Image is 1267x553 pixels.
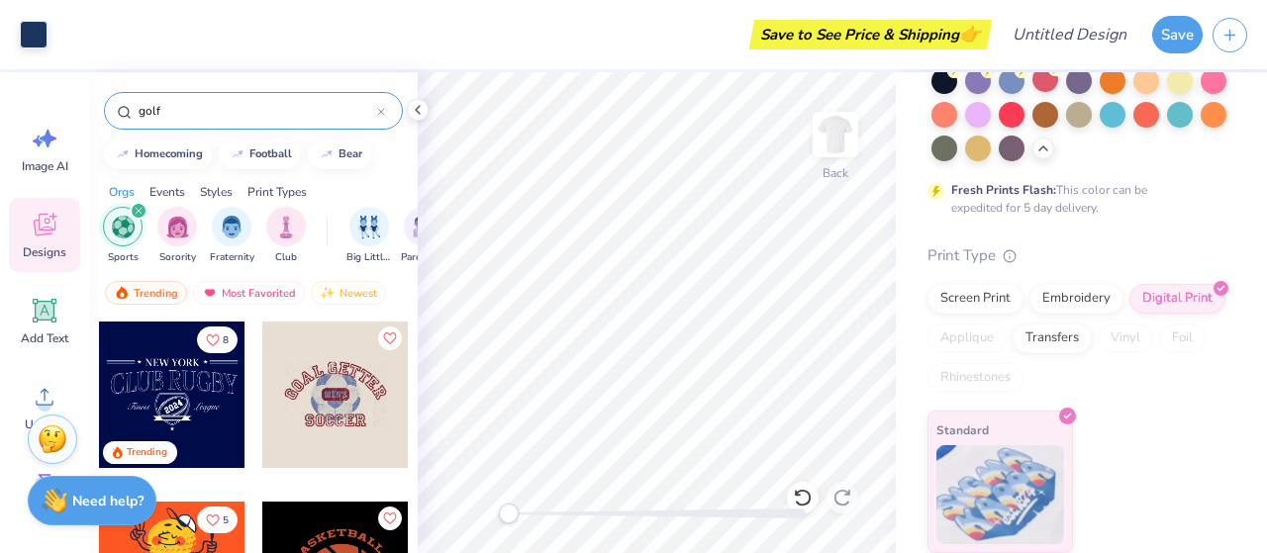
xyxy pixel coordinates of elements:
[166,216,189,238] img: Sorority Image
[223,515,229,525] span: 5
[210,250,254,265] span: Fraternity
[1152,16,1203,53] button: Save
[210,207,254,265] div: filter for Fraternity
[378,507,402,530] button: Like
[202,286,218,300] img: most_fav.gif
[401,207,446,265] button: filter button
[200,183,233,201] div: Styles
[816,115,855,154] img: Back
[319,148,335,160] img: trend_line.gif
[951,182,1056,198] strong: Fresh Prints Flash:
[72,492,144,510] strong: Need help?
[103,207,143,265] div: filter for Sports
[823,164,848,182] div: Back
[103,207,143,265] button: filter button
[308,139,371,169] button: bear
[346,250,392,265] span: Big Little Reveal
[197,326,238,353] button: Like
[135,148,203,159] div: homecoming
[197,507,238,533] button: Like
[266,207,306,265] div: filter for Club
[223,335,229,345] span: 8
[137,101,377,121] input: Try "Alpha"
[157,207,197,265] div: filter for Sorority
[105,281,187,305] div: Trending
[754,20,987,49] div: Save to See Price & Shipping
[112,216,135,238] img: Sports Image
[927,244,1227,267] div: Print Type
[959,22,981,46] span: 👉
[936,445,1064,544] img: Standard
[339,148,362,159] div: bear
[149,183,185,201] div: Events
[997,15,1142,54] input: Untitled Design
[247,183,307,201] div: Print Types
[936,419,989,440] span: Standard
[1098,323,1153,353] div: Vinyl
[193,281,305,305] div: Most Favorited
[927,323,1007,353] div: Applique
[221,216,243,238] img: Fraternity Image
[219,139,301,169] button: football
[1159,323,1206,353] div: Foil
[401,207,446,265] div: filter for Parent's Weekend
[1013,323,1092,353] div: Transfers
[157,207,197,265] button: filter button
[249,148,292,159] div: football
[927,284,1023,314] div: Screen Print
[104,139,212,169] button: homecoming
[927,363,1023,393] div: Rhinestones
[127,445,167,460] div: Trending
[1029,284,1123,314] div: Embroidery
[358,216,380,238] img: Big Little Reveal Image
[25,416,64,432] span: Upload
[311,281,386,305] div: Newest
[266,207,306,265] button: filter button
[210,207,254,265] button: filter button
[378,326,402,350] button: Like
[401,250,446,265] span: Parent's Weekend
[346,207,392,265] button: filter button
[21,330,68,346] span: Add Text
[109,183,135,201] div: Orgs
[951,181,1195,217] div: This color can be expedited for 5 day delivery.
[230,148,245,160] img: trend_line.gif
[159,250,196,265] span: Sorority
[320,286,336,300] img: newest.gif
[1129,284,1225,314] div: Digital Print
[499,504,519,523] div: Accessibility label
[275,250,297,265] span: Club
[346,207,392,265] div: filter for Big Little Reveal
[275,216,297,238] img: Club Image
[108,250,139,265] span: Sports
[413,216,436,238] img: Parent's Weekend Image
[22,158,68,174] span: Image AI
[115,148,131,160] img: trend_line.gif
[23,244,66,260] span: Designs
[114,286,130,300] img: trending.gif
